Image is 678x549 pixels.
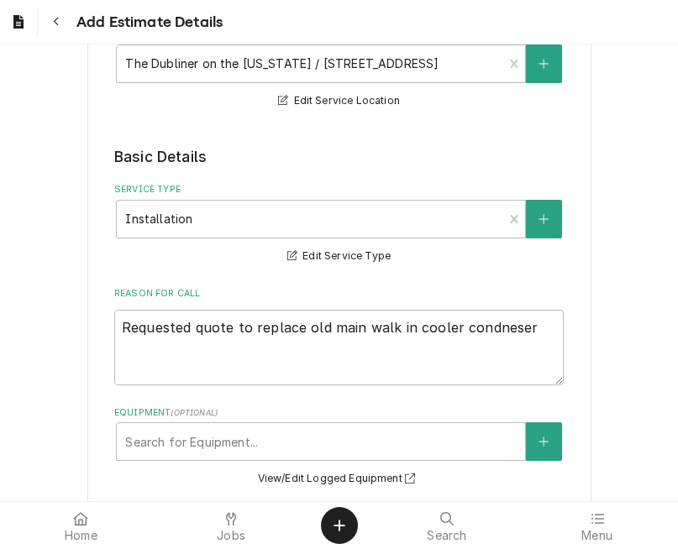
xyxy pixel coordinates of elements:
[526,44,561,83] button: Create New Location
[114,287,564,385] div: Reason For Call
[71,11,223,34] span: Add Estimate Details
[581,529,612,542] span: Menu
[276,91,402,112] button: Edit Service Location
[217,529,245,542] span: Jobs
[526,200,561,238] button: Create New Service
[65,529,97,542] span: Home
[523,505,671,546] a: Menu
[526,422,561,461] button: Create New Equipment
[41,7,71,37] button: Navigate back
[321,507,358,544] button: Create Object
[114,183,564,266] div: Service Type
[373,505,522,546] a: Search
[171,408,218,417] span: ( optional )
[3,7,34,37] a: Go to Estimates
[114,406,564,489] div: Equipment
[114,146,564,168] legend: Basic Details
[7,505,155,546] a: Home
[114,310,564,385] textarea: Requested quote to replace old main walk in cooler condneser
[539,213,549,225] svg: Create New Service
[114,406,564,420] label: Equipment
[114,183,564,196] label: Service Type
[427,529,466,542] span: Search
[114,287,564,301] label: Reason For Call
[157,505,306,546] a: Jobs
[285,246,393,267] button: Edit Service Type
[539,436,549,447] svg: Create New Equipment
[255,468,423,489] button: View/Edit Logged Equipment
[539,58,549,70] svg: Create New Location
[114,28,564,111] div: Service Location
